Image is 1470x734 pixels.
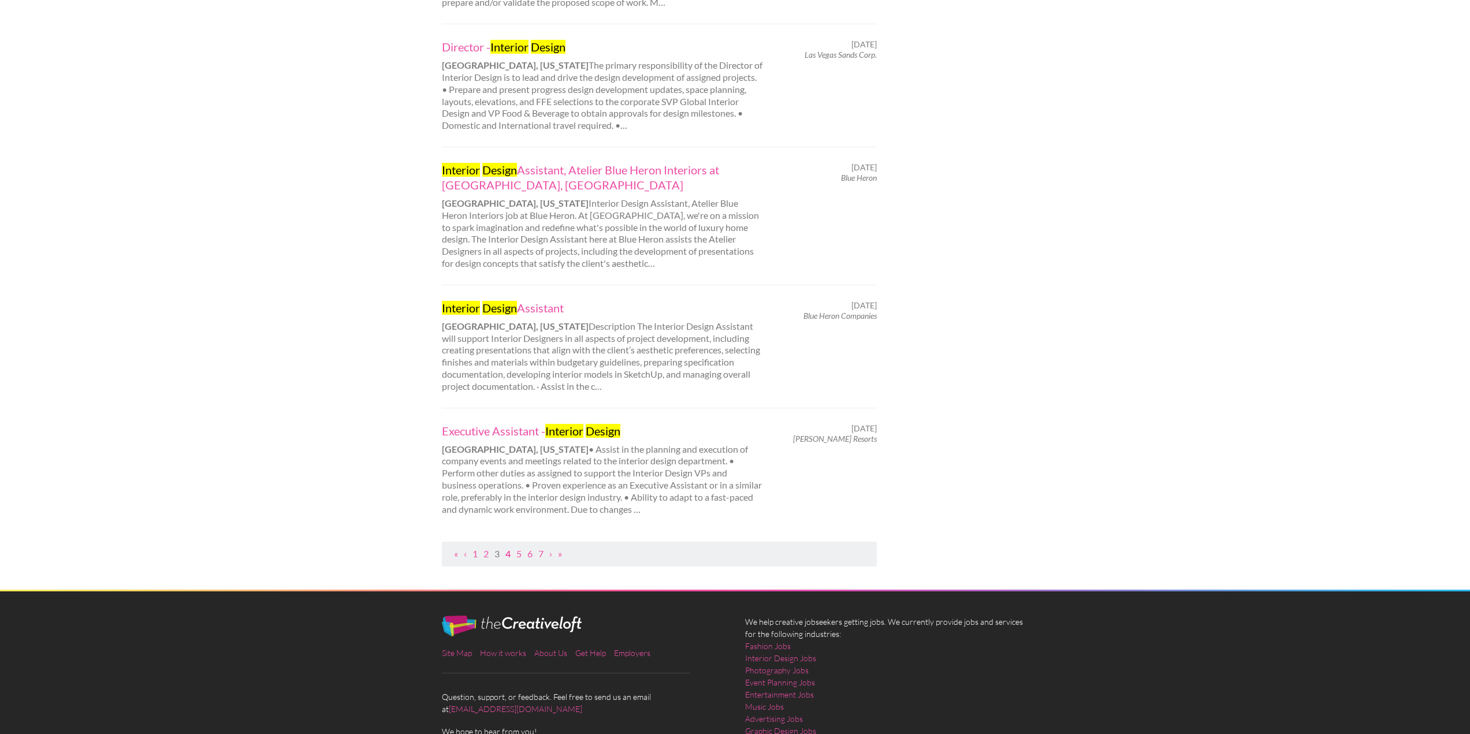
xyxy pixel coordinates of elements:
a: Page 4 [505,548,511,559]
strong: [GEOGRAPHIC_DATA], [US_STATE] [442,198,589,208]
mark: Design [482,301,517,315]
em: Blue Heron [841,173,877,182]
a: Page 1 [472,548,478,559]
mark: Interior [545,424,583,438]
a: Entertainment Jobs [745,688,814,701]
em: Blue Heron Companies [803,311,877,321]
a: Executive Assistant -Interior Design [442,423,763,438]
a: Site Map [442,648,472,658]
a: [EMAIL_ADDRESS][DOMAIN_NAME] [449,704,582,714]
div: Description The Interior Design Assistant will support Interior Designers in all aspects of proje... [432,300,773,393]
mark: Interior [442,163,480,177]
a: Interior DesignAssistant [442,300,763,315]
a: Employers [614,648,650,658]
a: First Page [454,548,458,559]
a: Interior DesignAssistant, Atelier Blue Heron Interiors at [GEOGRAPHIC_DATA], [GEOGRAPHIC_DATA] [442,162,763,192]
mark: Interior [442,301,480,315]
a: Event Planning Jobs [745,676,815,688]
a: Page 5 [516,548,522,559]
span: [DATE] [851,39,877,50]
mark: Interior [490,40,529,54]
a: Page 3 [494,548,500,559]
a: Director -Interior Design [442,39,763,54]
a: Fashion Jobs [745,640,791,652]
a: Get Help [575,648,606,658]
a: Advertising Jobs [745,713,803,725]
a: How it works [480,648,526,658]
strong: [GEOGRAPHIC_DATA], [US_STATE] [442,444,589,454]
mark: Design [586,424,620,438]
div: Interior Design Assistant, Atelier Blue Heron Interiors job at Blue Heron. At [GEOGRAPHIC_DATA], ... [432,162,773,270]
span: [DATE] [851,300,877,311]
a: Previous Page [464,548,467,559]
a: About Us [534,648,567,658]
a: Page 7 [538,548,544,559]
a: Page 6 [527,548,533,559]
a: Music Jobs [745,701,784,713]
em: Las Vegas Sands Corp. [805,50,877,59]
a: Interior Design Jobs [745,652,816,664]
mark: Design [531,40,565,54]
a: Last Page, Page 18 [558,548,562,559]
span: [DATE] [851,423,877,434]
strong: [GEOGRAPHIC_DATA], [US_STATE] [442,59,589,70]
strong: [GEOGRAPHIC_DATA], [US_STATE] [442,321,589,331]
div: • Assist in the planning and execution of company events and meetings related to the interior des... [432,423,773,516]
mark: Design [482,163,517,177]
a: Page 2 [483,548,489,559]
em: [PERSON_NAME] Resorts [793,434,877,444]
span: [DATE] [851,162,877,173]
img: The Creative Loft [442,616,582,636]
div: The primary responsibility of the Director of Interior Design is to lead and drive the design dev... [432,39,773,132]
a: Next Page [549,548,552,559]
a: Photography Jobs [745,664,809,676]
